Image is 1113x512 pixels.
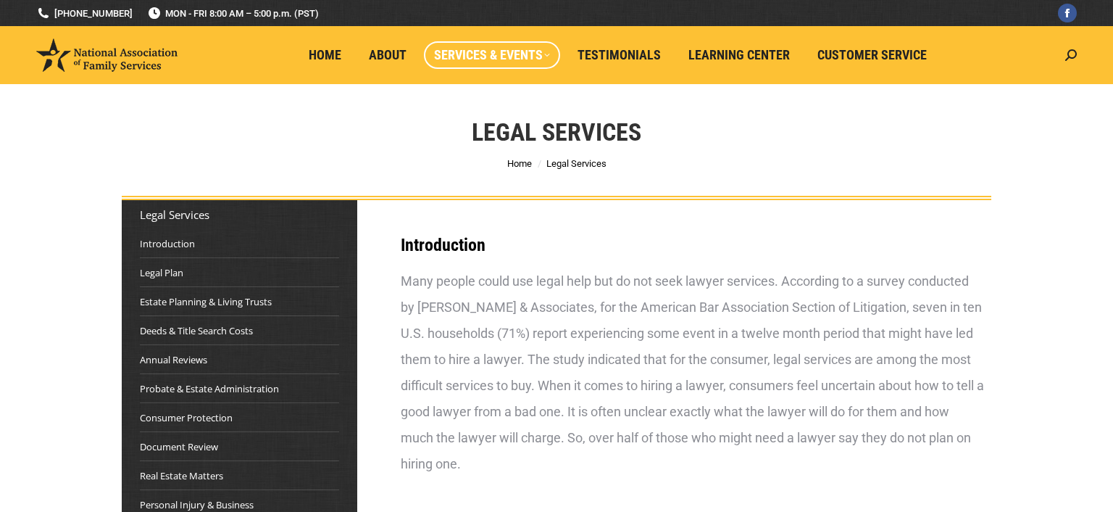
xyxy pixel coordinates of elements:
a: [PHONE_NUMBER] [36,7,133,20]
a: Probate & Estate Administration [140,381,279,396]
span: Testimonials [578,47,661,63]
img: National Association of Family Services [36,38,178,72]
a: Real Estate Matters [140,468,223,483]
a: Document Review [140,439,218,454]
a: Facebook page opens in new window [1058,4,1077,22]
div: Many people could use legal help but do not seek lawyer services. According to a survey conducted... [401,268,984,477]
a: Annual Reviews [140,352,207,367]
a: Learning Center [678,41,800,69]
span: Home [309,47,341,63]
span: Legal Services [546,158,606,169]
a: Testimonials [567,41,671,69]
span: Learning Center [688,47,790,63]
a: About [359,41,417,69]
a: Estate Planning & Living Trusts [140,294,272,309]
span: MON - FRI 8:00 AM – 5:00 p.m. (PST) [147,7,319,20]
h3: Introduction [401,236,984,254]
span: Services & Events [434,47,550,63]
a: Personal Injury & Business [140,497,254,512]
a: Customer Service [807,41,937,69]
a: Home [299,41,351,69]
a: Home [507,158,532,169]
div: Legal Services [140,207,339,222]
span: Customer Service [817,47,927,63]
a: Deeds & Title Search Costs [140,323,253,338]
a: Introduction [140,236,195,251]
a: Legal Plan [140,265,183,280]
h1: Legal Services [472,116,641,148]
a: Consumer Protection [140,410,233,425]
span: About [369,47,407,63]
